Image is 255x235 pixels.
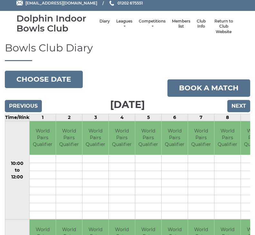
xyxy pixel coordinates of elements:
a: Phone us 01202 675551 [109,0,143,6]
button: Choose date [5,71,83,88]
span: [EMAIL_ADDRESS][DOMAIN_NAME] [25,1,97,6]
td: 1 [30,114,56,121]
td: World Pairs Qualifier [56,122,82,155]
td: World Pairs Qualifier [188,122,214,155]
td: World Pairs Qualifier [109,122,135,155]
a: Return to Club Website [212,19,235,35]
td: 4 [109,114,135,121]
div: Dolphin Indoor Bowls Club [16,14,96,34]
td: 6 [162,114,188,121]
td: 10:00 to 12:00 [5,121,30,220]
a: Leagues [116,19,132,30]
td: 3 [82,114,109,121]
img: Email [16,1,23,6]
a: Diary [99,19,110,24]
td: Time/Rink [5,114,30,121]
a: Members list [172,19,190,30]
a: Email [EMAIL_ADDRESS][DOMAIN_NAME] [16,0,97,6]
a: Club Info [197,19,206,30]
td: World Pairs Qualifier [82,122,109,155]
td: 8 [214,114,241,121]
a: Competitions [139,19,165,30]
img: Phone us [109,1,114,6]
td: World Pairs Qualifier [30,122,56,155]
input: Previous [5,100,42,113]
a: Book a match [167,80,250,97]
input: Next [227,100,250,113]
td: World Pairs Qualifier [135,122,161,155]
td: World Pairs Qualifier [162,122,188,155]
td: World Pairs Qualifier [214,122,241,155]
td: 2 [56,114,82,121]
td: 7 [188,114,214,121]
td: 5 [135,114,162,121]
span: 01202 675551 [118,1,143,6]
h1: Bowls Club Diary [5,42,250,61]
